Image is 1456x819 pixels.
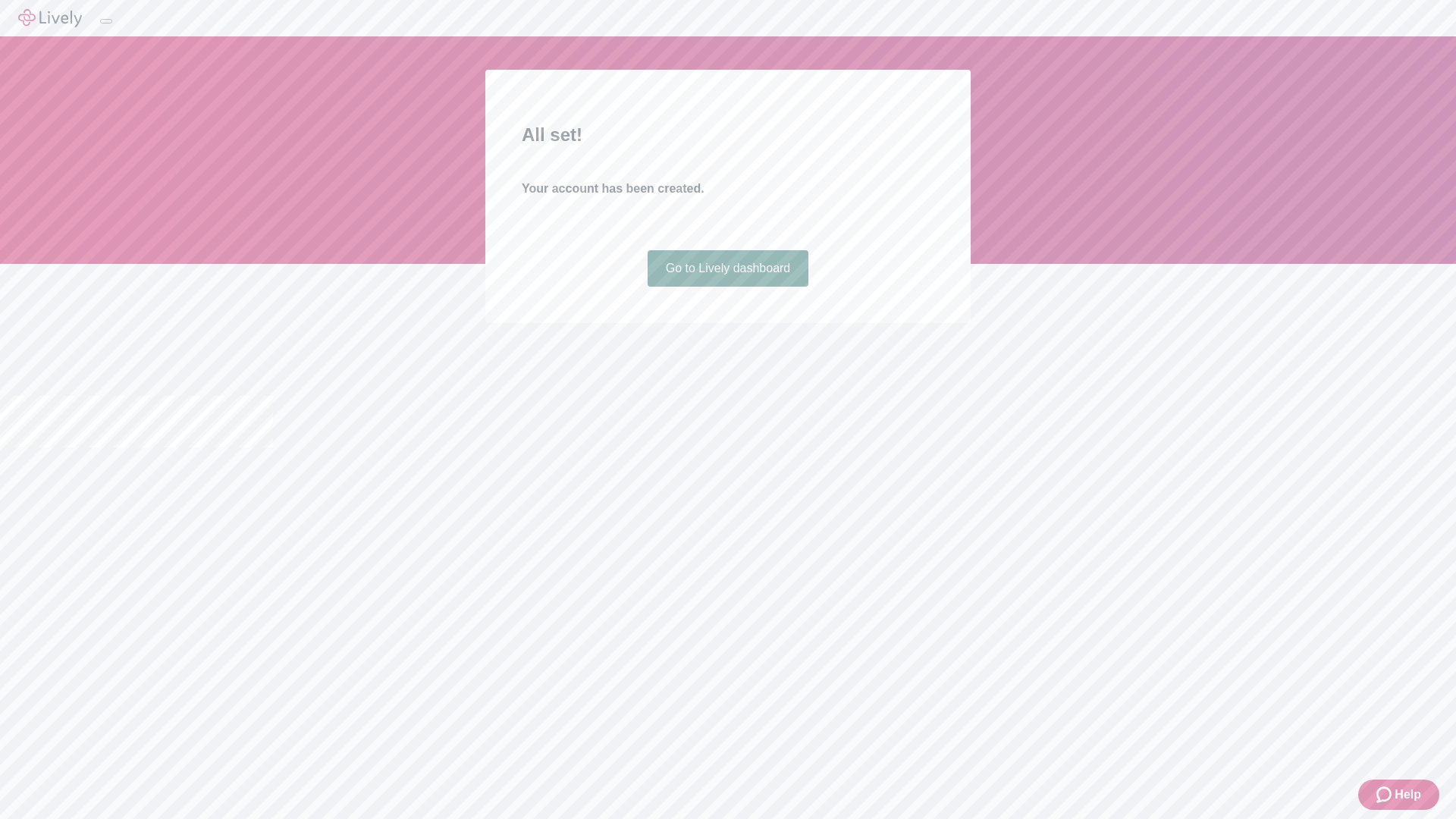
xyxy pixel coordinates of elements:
[648,250,809,287] a: Go to Lively dashboard
[18,9,82,27] img: Lively
[100,19,112,24] button: Log out
[522,121,934,149] h2: All set!
[1358,780,1439,810] button: Zendesk support iconHelp
[1376,786,1395,804] svg: Zendesk support icon
[522,180,934,198] h4: Your account has been created.
[1395,786,1421,804] span: Help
